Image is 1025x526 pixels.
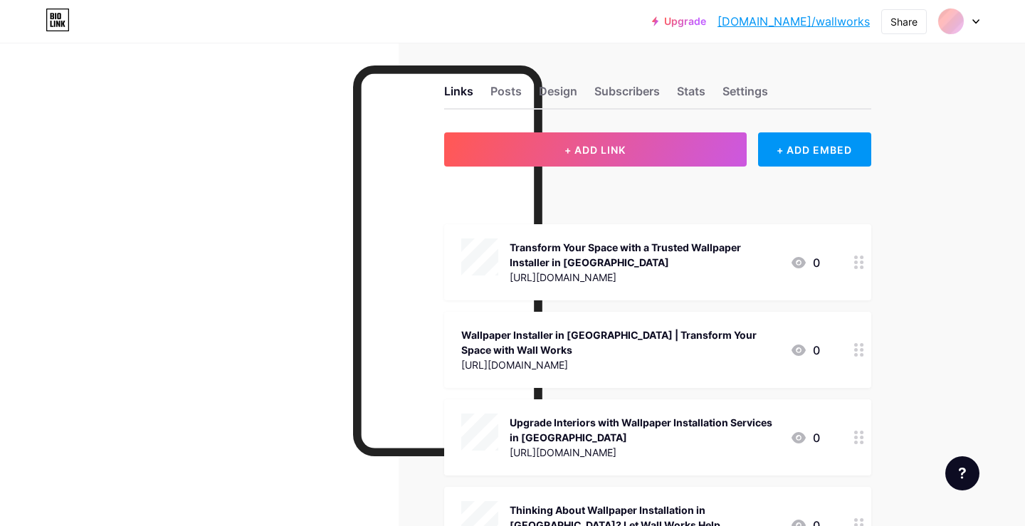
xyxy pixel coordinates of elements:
[539,83,577,108] div: Design
[717,13,870,30] a: [DOMAIN_NAME]/wallworks
[677,83,705,108] div: Stats
[444,132,747,167] button: + ADD LINK
[444,83,473,108] div: Links
[510,445,779,460] div: [URL][DOMAIN_NAME]
[758,132,871,167] div: + ADD EMBED
[790,254,820,271] div: 0
[461,357,779,372] div: [URL][DOMAIN_NAME]
[490,83,522,108] div: Posts
[790,342,820,359] div: 0
[564,144,626,156] span: + ADD LINK
[652,16,706,27] a: Upgrade
[790,429,820,446] div: 0
[594,83,660,108] div: Subscribers
[722,83,768,108] div: Settings
[510,240,779,270] div: Transform Your Space with a Trusted Wallpaper Installer in [GEOGRAPHIC_DATA]
[510,270,779,285] div: [URL][DOMAIN_NAME]
[461,327,779,357] div: Wallpaper Installer in [GEOGRAPHIC_DATA] | Transform Your Space with Wall Works
[890,14,918,29] div: Share
[510,415,779,445] div: Upgrade Interiors with Wallpaper Installation Services in [GEOGRAPHIC_DATA]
